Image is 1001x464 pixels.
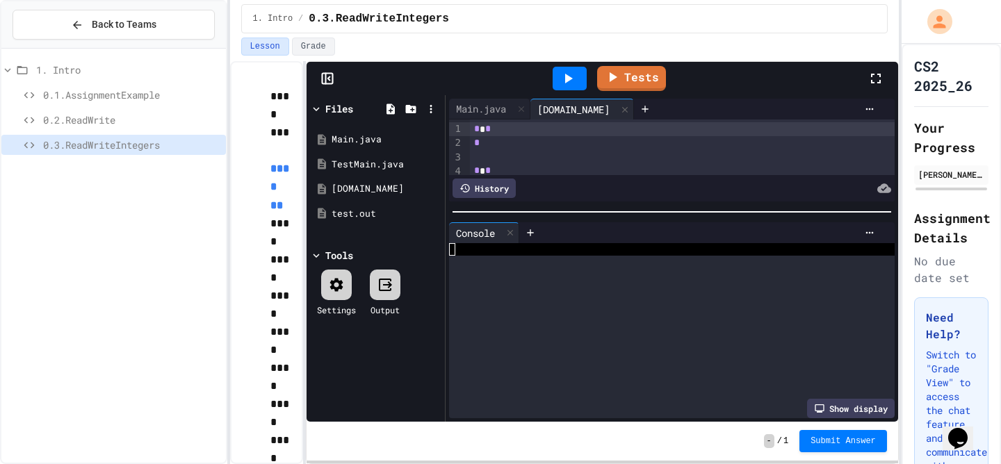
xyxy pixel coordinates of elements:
span: / [298,13,303,24]
h2: Your Progress [914,118,988,157]
span: 0.1.AssignmentExample [43,88,220,102]
div: [DOMAIN_NAME] [332,182,440,196]
span: / [777,436,782,447]
button: Lesson [241,38,289,56]
span: Submit Answer [811,436,876,447]
button: Grade [292,38,335,56]
div: My Account [913,6,956,38]
span: - [764,434,774,448]
div: Settings [317,304,356,316]
span: Back to Teams [92,17,156,32]
div: TestMain.java [332,158,440,172]
div: Files [325,101,353,116]
button: Submit Answer [799,430,887,452]
a: Tests [597,66,666,91]
span: 0.2.ReadWrite [43,113,220,127]
div: Tools [325,248,353,263]
div: Output [371,304,400,316]
div: No due date set [914,253,988,286]
button: Back to Teams [13,10,215,40]
h2: Assignment Details [914,208,988,247]
div: [PERSON_NAME] York [918,168,984,181]
div: Main.java [332,133,440,147]
h1: CS2 2025_26 [914,56,988,95]
span: 1. Intro [253,13,293,24]
span: 1. Intro [36,63,220,77]
span: 0.3.ReadWriteIntegers [43,138,220,152]
span: 0.3.ReadWriteIntegers [309,10,449,27]
div: test.out [332,207,440,221]
span: 1 [783,436,788,447]
h3: Need Help? [926,309,977,342]
iframe: chat widget [943,408,987,450]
